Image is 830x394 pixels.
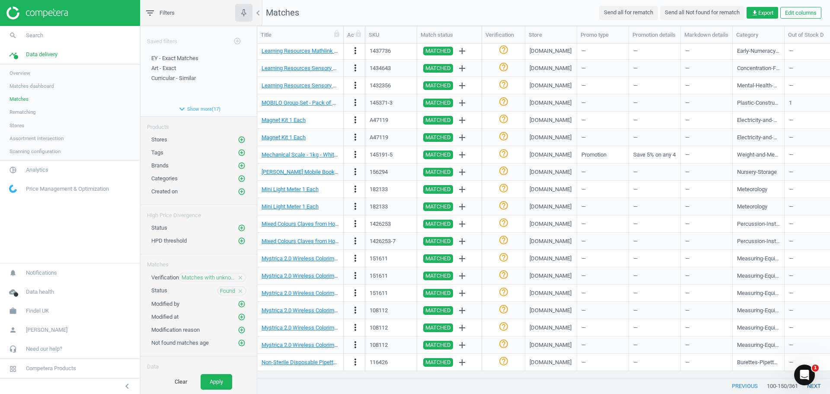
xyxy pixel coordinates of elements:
div: [DOMAIN_NAME] [530,82,571,90]
button: add_circle_outline [237,224,246,232]
i: timeline [5,46,21,63]
span: MATCHED [425,81,451,90]
button: Apply [201,374,232,390]
i: add [457,80,467,91]
div: — [685,147,728,162]
i: more_vert [350,115,361,125]
div: — [685,164,728,179]
button: more_vert [350,253,361,264]
button: add [455,320,469,335]
i: chevron_left [253,8,263,18]
button: add_circle_outline [237,326,246,334]
button: add [455,251,469,266]
button: add_circle_outline [229,32,246,50]
div: — [685,43,728,58]
button: Clear [166,374,196,390]
a: [PERSON_NAME] Mobile Book Display 1 Each [262,169,372,175]
button: add [455,199,469,214]
div: — [633,251,676,266]
i: add [457,150,467,160]
div: — [581,78,624,93]
div: 1426253-7 [370,237,396,245]
i: filter_list [145,8,155,18]
button: add_circle_outline [237,135,246,144]
button: more_vert [350,149,361,160]
i: add [457,219,467,229]
i: add [457,253,467,264]
i: add_circle_outline [238,313,246,321]
span: Analytics [26,166,48,174]
button: more_vert [350,45,361,57]
div: Verification [485,31,521,39]
button: get_appExport [747,7,778,19]
i: more_vert [350,340,361,350]
a: Magnet Kit 1 Each [262,134,306,141]
button: more_vert [350,357,361,368]
div: — [581,95,624,110]
button: more_vert [350,132,361,143]
div: — [633,164,676,179]
i: add [457,184,467,195]
a: Mini Light Meter 1 Each [262,203,319,210]
i: help_outline [498,114,509,124]
i: more_vert [350,305,361,315]
button: Send all for rematch [599,6,658,19]
span: 1 [812,365,819,372]
i: more_vert [350,80,361,90]
div: Title [261,31,340,39]
button: add [455,78,469,93]
span: MATCHED [425,237,451,246]
button: add [455,217,469,231]
div: — [633,130,676,145]
div: — [685,78,728,93]
button: add [455,147,469,162]
i: add_circle_outline [238,175,246,183]
div: Markdown details [684,31,729,39]
div: — [633,199,676,214]
span: Save 5% on any 4 [633,151,676,159]
i: help_outline [498,96,509,107]
button: more_vert [350,218,361,230]
div: Electricity-and-Electromagnetism [737,116,780,124]
i: help_outline [498,218,509,228]
span: MATCHED [425,116,451,125]
i: help_outline [498,45,509,55]
button: add_circle_outline [237,339,246,347]
span: MATCHED [425,64,451,73]
div: — [685,234,728,249]
div: — [581,216,624,231]
i: search [5,27,21,44]
i: work [5,303,21,319]
span: Created on [151,188,178,195]
i: more_vert [350,97,361,108]
div: [DOMAIN_NAME] [530,99,571,107]
a: Mechanical Scale - 1kg - White 5 Pack [262,151,355,158]
div: — [633,78,676,93]
div: [DOMAIN_NAME] [530,220,571,228]
span: Filters [160,9,175,17]
i: help_outline [498,79,509,90]
button: add [455,269,469,283]
button: add_circle_outline [237,300,246,308]
div: — [685,95,728,110]
div: — [685,130,728,145]
div: — [581,61,624,76]
div: Electricity-and-Electromagnetism [737,134,780,141]
i: chevron_left [122,381,132,391]
div: [DOMAIN_NAME] [530,168,571,176]
button: more_vert [350,340,361,351]
div: Category [736,31,781,39]
i: add_circle_outline [238,162,246,170]
i: add [457,98,467,108]
div: A47119 [370,134,388,141]
span: Need our help? [26,345,62,353]
button: add_circle_outline [237,174,246,183]
i: person [5,322,21,338]
button: more_vert [350,184,361,195]
span: Notifications [26,269,57,277]
button: add [455,113,469,128]
a: Magnet Kit 1 Each [262,117,306,123]
span: Scanning configuration [10,148,61,155]
i: more_vert [350,149,361,160]
div: Meteorology [737,203,767,211]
